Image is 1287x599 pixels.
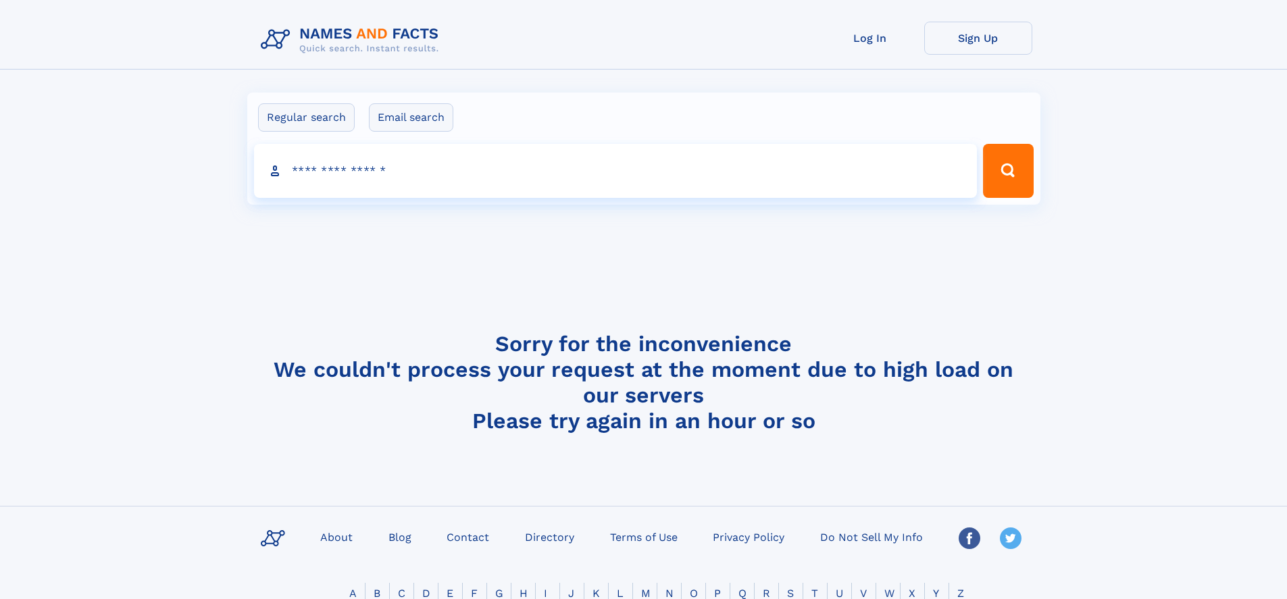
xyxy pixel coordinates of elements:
a: Terms of Use [605,527,683,546]
a: Blog [383,527,417,546]
img: Logo Names and Facts [255,22,450,58]
a: Sign Up [924,22,1032,55]
a: Do Not Sell My Info [815,527,928,546]
img: Facebook [959,527,980,549]
img: Twitter [1000,527,1021,549]
a: Directory [520,527,580,546]
a: Contact [441,527,495,546]
button: Search Button [983,144,1033,198]
input: search input [254,144,978,198]
h4: Sorry for the inconvenience We couldn't process your request at the moment due to high load on ou... [255,331,1032,434]
a: Privacy Policy [707,527,790,546]
label: Email search [369,103,453,132]
label: Regular search [258,103,355,132]
a: About [315,527,358,546]
a: Log In [816,22,924,55]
